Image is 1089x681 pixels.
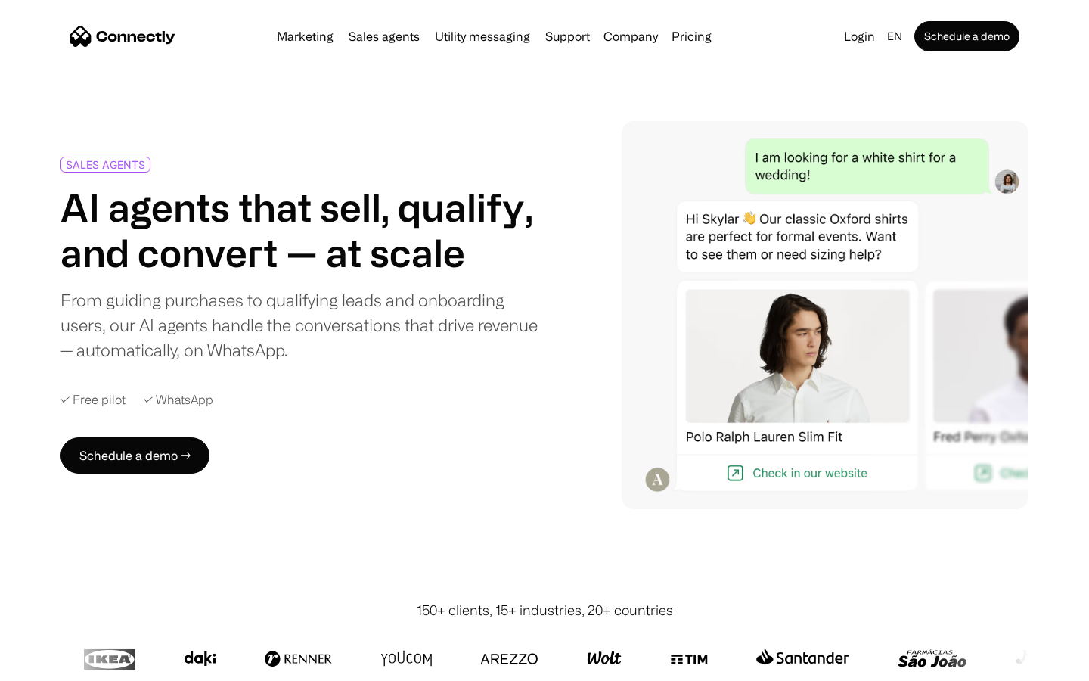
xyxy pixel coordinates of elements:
[70,25,175,48] a: home
[665,30,718,42] a: Pricing
[343,30,426,42] a: Sales agents
[881,26,911,47] div: en
[60,437,209,474] a: Schedule a demo →
[60,393,126,407] div: ✓ Free pilot
[66,159,145,170] div: SALES AGENTS
[603,26,658,47] div: Company
[271,30,340,42] a: Marketing
[599,26,662,47] div: Company
[429,30,536,42] a: Utility messaging
[539,30,596,42] a: Support
[60,288,538,362] div: From guiding purchases to qualifying leads and onboarding users, our AI agents handle the convers...
[887,26,902,47] div: en
[914,21,1019,51] a: Schedule a demo
[144,393,213,407] div: ✓ WhatsApp
[30,655,91,676] ul: Language list
[60,185,538,275] h1: AI agents that sell, qualify, and convert — at scale
[15,653,91,676] aside: Language selected: English
[838,26,881,47] a: Login
[417,600,673,620] div: 150+ clients, 15+ industries, 20+ countries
